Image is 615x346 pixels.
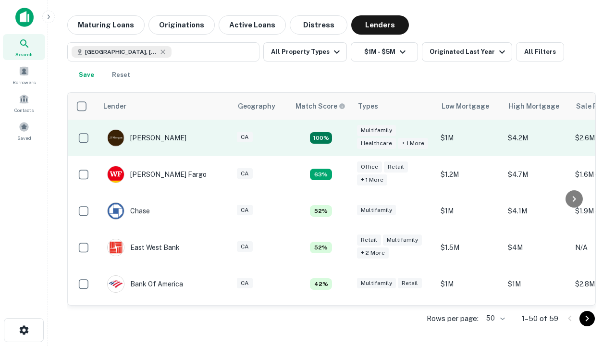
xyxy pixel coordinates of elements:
[357,125,396,136] div: Multifamily
[108,276,124,292] img: picture
[516,42,564,62] button: All Filters
[85,48,157,56] span: [GEOGRAPHIC_DATA], [GEOGRAPHIC_DATA], [GEOGRAPHIC_DATA]
[436,93,503,120] th: Low Mortgage
[232,93,290,120] th: Geography
[384,161,408,173] div: Retail
[98,93,232,120] th: Lender
[17,134,31,142] span: Saved
[295,101,344,111] h6: Match Score
[3,34,45,60] a: Search
[219,15,286,35] button: Active Loans
[357,247,389,259] div: + 2 more
[436,156,503,193] td: $1.2M
[503,193,570,229] td: $4.1M
[503,302,570,339] td: $4.5M
[427,313,479,324] p: Rows per page:
[107,166,207,183] div: [PERSON_NAME] Fargo
[3,118,45,144] a: Saved
[430,46,508,58] div: Originated Last Year
[357,161,382,173] div: Office
[15,8,34,27] img: capitalize-icon.png
[522,313,558,324] p: 1–50 of 59
[108,239,124,256] img: picture
[106,65,136,85] button: Reset
[509,100,559,112] div: High Mortgage
[436,120,503,156] td: $1M
[310,169,332,180] div: Matching Properties: 6, hasApolloMatch: undefined
[579,311,595,326] button: Go to next page
[503,120,570,156] td: $4.2M
[107,202,150,220] div: Chase
[358,100,378,112] div: Types
[3,90,45,116] a: Contacts
[503,93,570,120] th: High Mortgage
[310,205,332,217] div: Matching Properties: 5, hasApolloMatch: undefined
[108,166,124,183] img: picture
[107,129,186,147] div: [PERSON_NAME]
[71,65,102,85] button: Save your search to get updates of matches that match your search criteria.
[357,174,387,185] div: + 1 more
[108,130,124,146] img: picture
[503,266,570,302] td: $1M
[398,278,422,289] div: Retail
[237,278,253,289] div: CA
[503,229,570,266] td: $4M
[357,205,396,216] div: Multifamily
[352,93,436,120] th: Types
[263,42,347,62] button: All Property Types
[436,193,503,229] td: $1M
[351,42,418,62] button: $1M - $5M
[442,100,489,112] div: Low Mortgage
[422,42,512,62] button: Originated Last Year
[436,229,503,266] td: $1.5M
[351,15,409,35] button: Lenders
[107,239,180,256] div: East West Bank
[503,156,570,193] td: $4.7M
[482,311,506,325] div: 50
[237,168,253,179] div: CA
[103,100,126,112] div: Lender
[436,266,503,302] td: $1M
[12,78,36,86] span: Borrowers
[108,203,124,219] img: picture
[148,15,215,35] button: Originations
[357,235,381,246] div: Retail
[237,241,253,252] div: CA
[357,278,396,289] div: Multifamily
[290,93,352,120] th: Capitalize uses an advanced AI algorithm to match your search with the best lender. The match sco...
[567,238,615,284] iframe: Chat Widget
[67,42,259,62] button: [GEOGRAPHIC_DATA], [GEOGRAPHIC_DATA], [GEOGRAPHIC_DATA]
[237,132,253,143] div: CA
[310,242,332,253] div: Matching Properties: 5, hasApolloMatch: undefined
[383,235,422,246] div: Multifamily
[107,275,183,293] div: Bank Of America
[398,138,428,149] div: + 1 more
[310,132,332,144] div: Matching Properties: 17, hasApolloMatch: undefined
[357,138,396,149] div: Healthcare
[238,100,275,112] div: Geography
[310,278,332,290] div: Matching Properties: 4, hasApolloMatch: undefined
[237,205,253,216] div: CA
[290,15,347,35] button: Distress
[3,62,45,88] a: Borrowers
[295,101,345,111] div: Capitalize uses an advanced AI algorithm to match your search with the best lender. The match sco...
[67,15,145,35] button: Maturing Loans
[15,50,33,58] span: Search
[436,302,503,339] td: $1.4M
[14,106,34,114] span: Contacts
